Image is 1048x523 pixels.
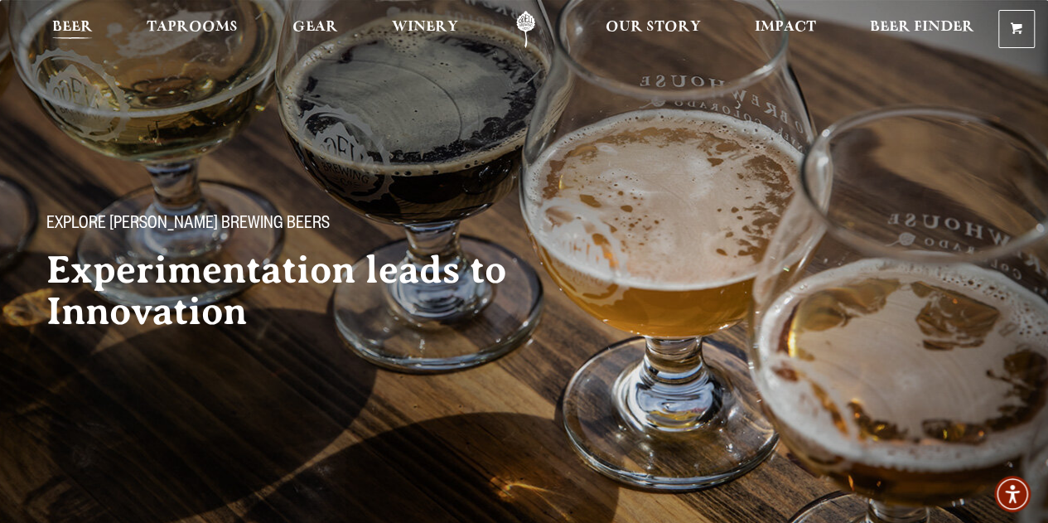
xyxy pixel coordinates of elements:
a: Odell Home [495,11,557,48]
a: Impact [744,11,827,48]
span: Beer [52,21,93,34]
a: Beer Finder [859,11,985,48]
a: Gear [282,11,349,48]
div: Accessibility Menu [994,476,1031,512]
a: Taprooms [136,11,249,48]
span: Explore [PERSON_NAME] Brewing Beers [46,215,330,236]
span: Gear [292,21,338,34]
a: Winery [381,11,469,48]
span: Winery [392,21,458,34]
span: Impact [755,21,816,34]
a: Beer [41,11,104,48]
span: Taprooms [147,21,238,34]
span: Beer Finder [870,21,974,34]
span: Our Story [606,21,701,34]
a: Our Story [595,11,712,48]
h2: Experimentation leads to Innovation [46,249,563,332]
